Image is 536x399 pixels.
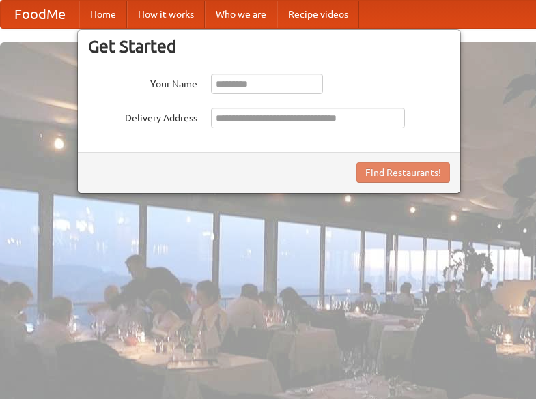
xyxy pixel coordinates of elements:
[205,1,277,28] a: Who we are
[79,1,127,28] a: Home
[277,1,359,28] a: Recipe videos
[88,74,197,91] label: Your Name
[356,162,450,183] button: Find Restaurants!
[88,108,197,125] label: Delivery Address
[1,1,79,28] a: FoodMe
[127,1,205,28] a: How it works
[88,36,450,57] h3: Get Started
